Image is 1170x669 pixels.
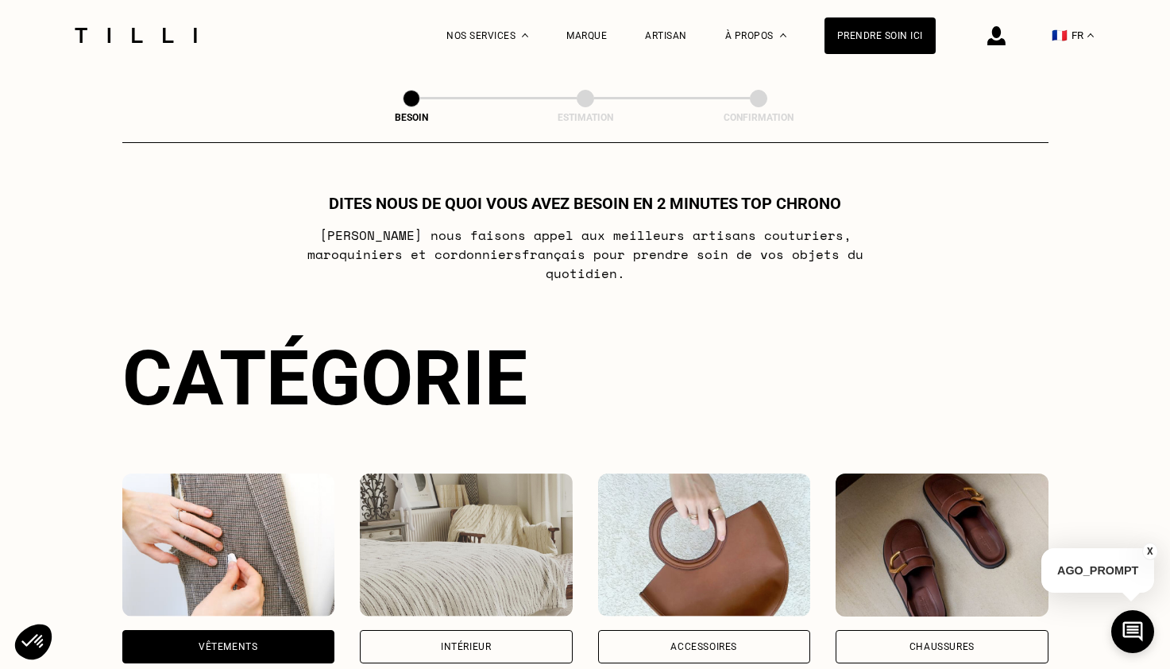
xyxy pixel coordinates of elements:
img: Vêtements [122,474,335,617]
img: menu déroulant [1087,33,1094,37]
img: Accessoires [598,474,811,617]
img: icône connexion [987,26,1006,45]
img: Chaussures [836,474,1048,617]
p: [PERSON_NAME] nous faisons appel aux meilleurs artisans couturiers , maroquiniers et cordonniers ... [270,226,900,283]
div: Accessoires [670,642,737,652]
p: AGO_PROMPT [1041,548,1154,593]
a: Prendre soin ici [824,17,936,54]
div: Confirmation [679,112,838,123]
span: 🇫🇷 [1052,28,1068,43]
a: Artisan [645,30,687,41]
button: X [1142,543,1158,560]
img: Logo du service de couturière Tilli [69,28,203,43]
a: Marque [566,30,607,41]
img: Menu déroulant [522,33,528,37]
div: Chaussures [909,642,975,652]
div: Vêtements [199,642,257,652]
div: Intérieur [441,642,491,652]
div: Catégorie [122,334,1048,423]
div: Besoin [332,112,491,123]
img: Intérieur [360,474,573,617]
h1: Dites nous de quoi vous avez besoin en 2 minutes top chrono [329,194,841,213]
img: Menu déroulant à propos [780,33,786,37]
div: Estimation [506,112,665,123]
